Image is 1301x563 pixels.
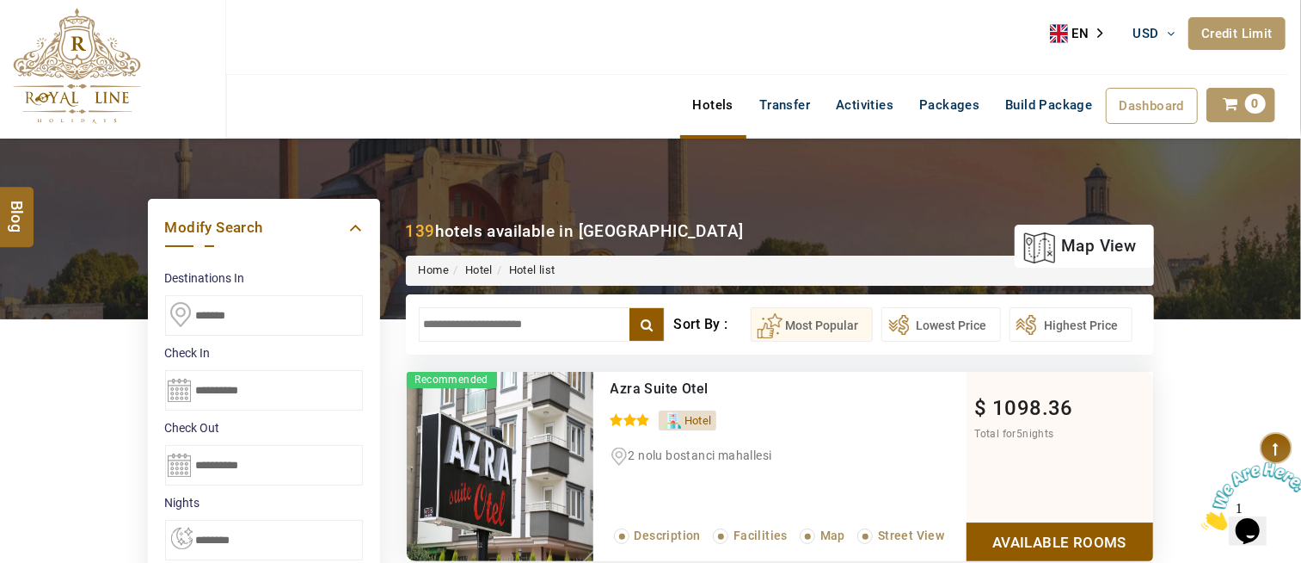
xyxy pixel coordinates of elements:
button: Most Popular [751,307,873,342]
span: Map [820,529,845,542]
label: Check Out [165,419,363,436]
a: Transfer [746,88,823,122]
span: $ [975,396,987,420]
span: 1098.36 [992,396,1073,420]
a: Build Package [992,88,1105,122]
label: Check In [165,344,363,362]
span: Total for nights [975,428,1054,440]
img: 5351e5dbc57d51d325b94182a4f10f675d275f59.jpeg [407,372,593,561]
div: Sort By : [673,307,750,342]
a: Show Rooms [967,523,1153,561]
span: 1 [7,7,14,22]
div: hotels available in [GEOGRAPHIC_DATA] [406,220,744,243]
span: 2 nolu bostanci mahallesi [629,449,772,462]
button: Lowest Price [881,307,1001,342]
a: map view [1023,227,1136,265]
span: Recommended [407,372,497,388]
span: Facilities [733,529,788,542]
span: 5 [1016,428,1022,440]
span: Blog [6,201,28,215]
a: Azra Suite Otel [611,380,709,397]
label: nights [165,494,363,511]
span: Hotel [684,414,712,427]
span: Description [635,529,701,542]
span: 0 [1245,94,1266,114]
span: Street View [878,529,944,542]
img: Chat attention grabber [7,7,114,75]
a: Home [419,263,450,276]
li: Hotel list [493,263,555,279]
b: 139 [406,221,435,241]
a: 0 [1206,88,1275,122]
div: Azra Suite Otel [611,380,895,398]
aside: Language selected: English [1050,21,1115,46]
a: Modify Search [165,216,363,239]
iframe: chat widget [1194,455,1301,537]
span: Dashboard [1120,98,1185,114]
a: Credit Limit [1188,17,1286,50]
a: Activities [823,88,906,122]
a: Packages [906,88,992,122]
span: USD [1133,26,1159,41]
button: Highest Price [1010,307,1132,342]
a: Hotels [680,88,746,122]
label: Destinations In [165,269,363,287]
div: Language [1050,21,1115,46]
a: EN [1050,21,1115,46]
img: The Royal Line Holidays [13,8,141,124]
a: Hotel [465,263,493,276]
